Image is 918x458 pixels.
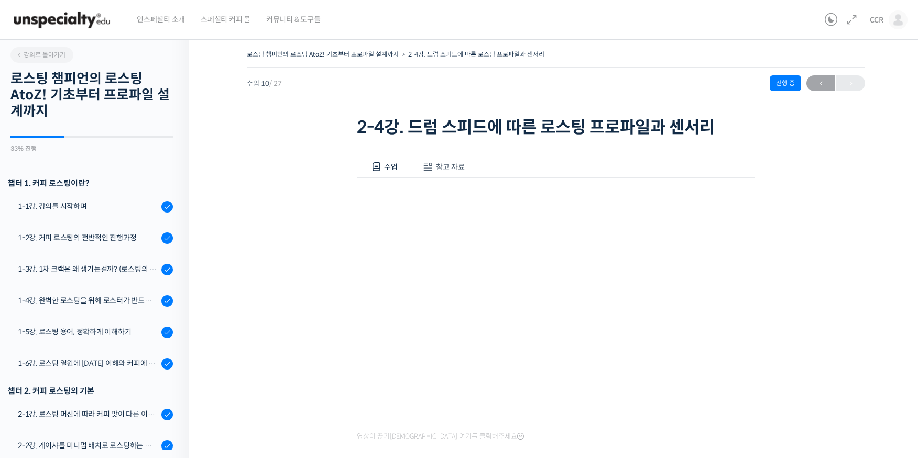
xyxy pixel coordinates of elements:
[384,162,398,172] span: 수업
[10,146,173,152] div: 33% 진행
[408,50,544,58] a: 2-4강. 드럼 스피드에 따른 로스팅 프로파일과 센서리
[18,232,158,243] div: 1-2강. 커피 로스팅의 전반적인 진행과정
[10,47,73,63] a: 강의로 돌아가기
[247,50,399,58] a: 로스팅 챔피언의 로스팅 AtoZ! 기초부터 프로파일 설계까지
[18,358,158,369] div: 1-6강. 로스팅 열원에 [DATE] 이해와 커피에 미치는 영향
[18,408,158,420] div: 2-1강. 로스팅 머신에 따라 커피 맛이 다른 이유 (로스팅 머신의 매커니즘과 열원)
[806,76,835,91] span: ←
[357,117,755,137] h1: 2-4강. 드럼 스피드에 따른 로스팅 프로파일과 센서리
[357,432,524,441] span: 영상이 끊기[DEMOGRAPHIC_DATA] 여기를 클릭해주세요
[269,79,282,88] span: / 27
[806,75,835,91] a: ←이전
[18,295,158,306] div: 1-4강. 완벽한 로스팅을 위해 로스터가 반드시 갖춰야 할 것 (로스팅 목표 설정하기)
[18,326,158,338] div: 1-5강. 로스팅 용어, 정확하게 이해하기
[18,200,158,212] div: 1-1강. 강의를 시작하며
[247,80,282,87] span: 수업 10
[16,51,65,59] span: 강의로 돌아가기
[436,162,465,172] span: 참고 자료
[8,176,173,190] h3: 챕터 1. 커피 로스팅이란?
[18,263,158,275] div: 1-3강. 1차 크랙은 왜 생기는걸까? (로스팅의 물리적, 화학적 변화)
[8,384,173,398] div: 챕터 2. 커피 로스팅의 기본
[870,15,883,25] span: CCR
[18,440,158,451] div: 2-2강. 게이샤를 미니멈 배치로 로스팅하는 이유 (로스터기 용량과 배치 사이즈)
[770,75,801,91] div: 진행 중
[10,71,173,120] h2: 로스팅 챔피언의 로스팅 AtoZ! 기초부터 프로파일 설계까지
